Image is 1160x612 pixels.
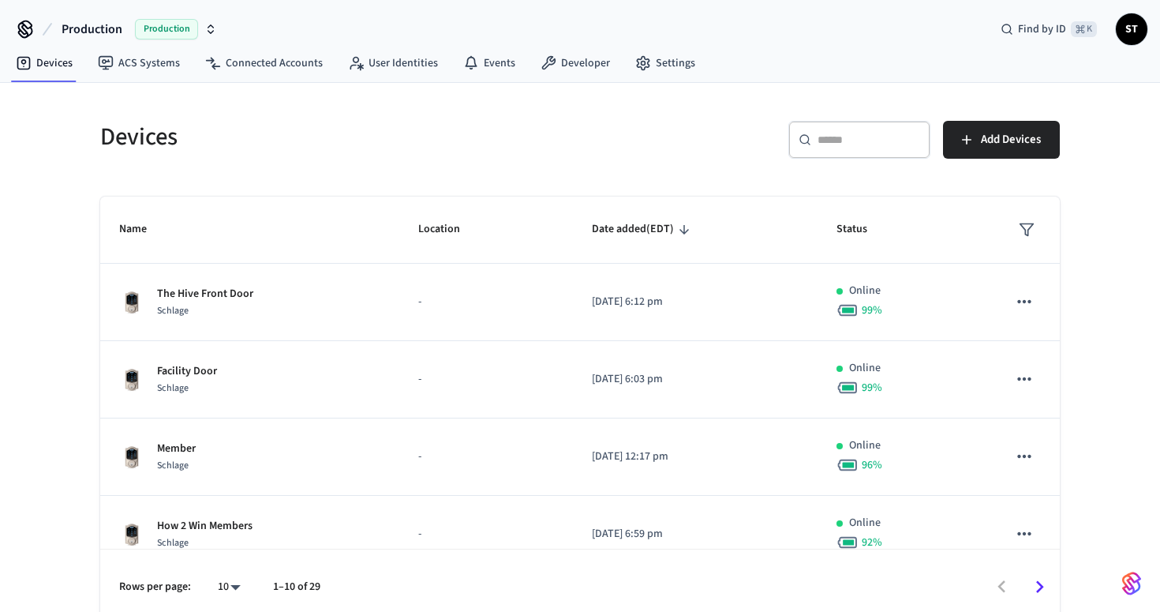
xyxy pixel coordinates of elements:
p: How 2 Win Members [157,518,253,535]
img: Schlage Sense Smart Deadbolt with Camelot Trim, Front [119,290,144,315]
span: 99 % [862,302,882,318]
p: Online [849,515,881,531]
a: Developer [528,49,623,77]
button: Add Devices [943,121,1060,159]
a: Events [451,49,528,77]
p: [DATE] 12:17 pm [592,449,798,465]
a: Connected Accounts [193,49,335,77]
img: Schlage Sense Smart Deadbolt with Camelot Trim, Front [119,522,144,547]
p: Online [849,283,881,299]
span: Schlage [157,381,189,395]
a: Devices [3,49,85,77]
a: Settings [623,49,708,77]
p: - [418,526,555,543]
span: Status [836,217,888,242]
p: Rows per page: [119,579,191,595]
span: Name [119,217,167,242]
p: - [418,294,555,310]
span: Production [62,20,122,39]
p: Online [849,360,881,377]
button: Go to next page [1021,569,1058,606]
span: Find by ID [1018,21,1066,37]
p: Online [849,437,881,454]
span: 99 % [862,380,882,396]
p: Member [157,441,196,457]
span: ST [1117,15,1146,43]
span: Production [135,19,198,39]
p: Facility Door [157,363,217,380]
p: 1–10 of 29 [273,579,320,595]
span: Date added(EDT) [592,217,694,242]
img: SeamLogoGradient.69752ec5.svg [1122,571,1141,596]
p: [DATE] 6:03 pm [592,371,798,388]
div: 10 [210,576,248,599]
h5: Devices [100,121,571,153]
span: Location [418,217,481,242]
span: 92 % [862,535,882,550]
p: [DATE] 6:59 pm [592,526,798,543]
p: The Hive Front Door [157,286,253,302]
span: ⌘ K [1071,21,1097,37]
img: Schlage Sense Smart Deadbolt with Camelot Trim, Front [119,367,144,392]
span: 96 % [862,457,882,473]
span: Add Devices [981,130,1041,150]
p: - [418,449,555,465]
a: User Identities [335,49,451,77]
span: Schlage [157,304,189,317]
img: Schlage Sense Smart Deadbolt with Camelot Trim, Front [119,445,144,470]
p: - [418,371,555,388]
button: ST [1116,13,1147,45]
span: Schlage [157,459,189,472]
p: [DATE] 6:12 pm [592,294,798,310]
a: ACS Systems [85,49,193,77]
span: Schlage [157,536,189,550]
div: Find by ID⌘ K [988,15,1109,43]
